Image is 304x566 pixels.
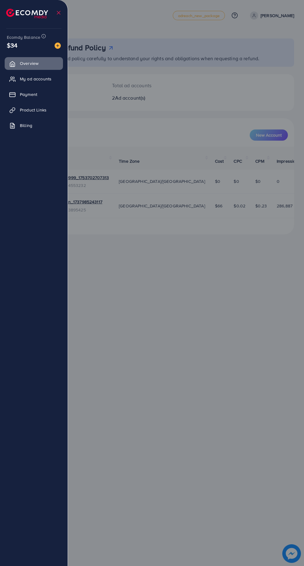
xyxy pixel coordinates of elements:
[5,57,63,70] a: Overview
[5,119,63,132] a: Billing
[5,88,63,101] a: Payment
[20,76,51,82] span: My ad accounts
[20,122,32,129] span: Billing
[6,9,48,18] img: logo
[7,34,40,40] span: Ecomdy Balance
[5,73,63,85] a: My ad accounts
[5,104,63,116] a: Product Links
[20,91,37,97] span: Payment
[7,41,17,50] span: $34
[55,43,61,49] img: image
[20,107,47,113] span: Product Links
[20,60,38,66] span: Overview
